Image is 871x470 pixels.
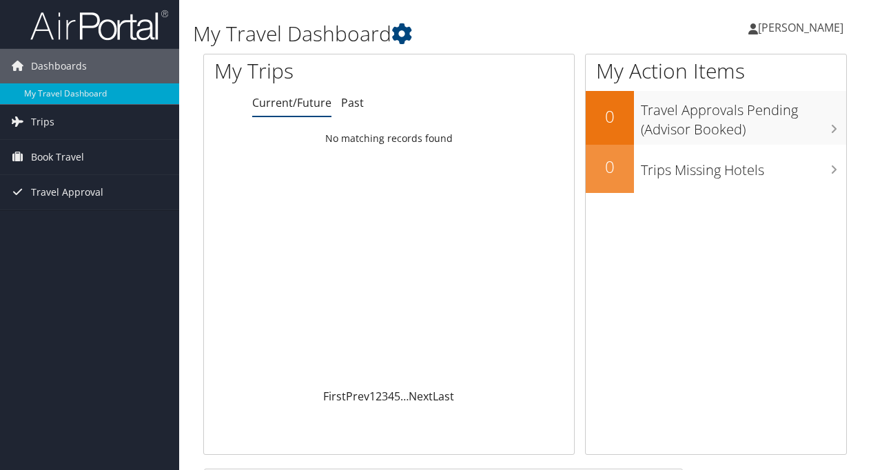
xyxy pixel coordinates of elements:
[586,105,634,128] h2: 0
[758,20,843,35] span: [PERSON_NAME]
[748,7,857,48] a: [PERSON_NAME]
[193,19,636,48] h1: My Travel Dashboard
[31,140,84,174] span: Book Travel
[641,94,846,139] h3: Travel Approvals Pending (Advisor Booked)
[369,389,376,404] a: 1
[586,155,634,178] h2: 0
[323,389,346,404] a: First
[346,389,369,404] a: Prev
[433,389,454,404] a: Last
[586,145,846,193] a: 0Trips Missing Hotels
[382,389,388,404] a: 3
[214,57,409,85] h1: My Trips
[388,389,394,404] a: 4
[30,9,168,41] img: airportal-logo.png
[31,49,87,83] span: Dashboards
[586,57,846,85] h1: My Action Items
[400,389,409,404] span: …
[31,105,54,139] span: Trips
[641,154,846,180] h3: Trips Missing Hotels
[31,175,103,210] span: Travel Approval
[252,95,331,110] a: Current/Future
[376,389,382,404] a: 2
[409,389,433,404] a: Next
[204,126,574,151] td: No matching records found
[394,389,400,404] a: 5
[586,91,846,144] a: 0Travel Approvals Pending (Advisor Booked)
[341,95,364,110] a: Past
